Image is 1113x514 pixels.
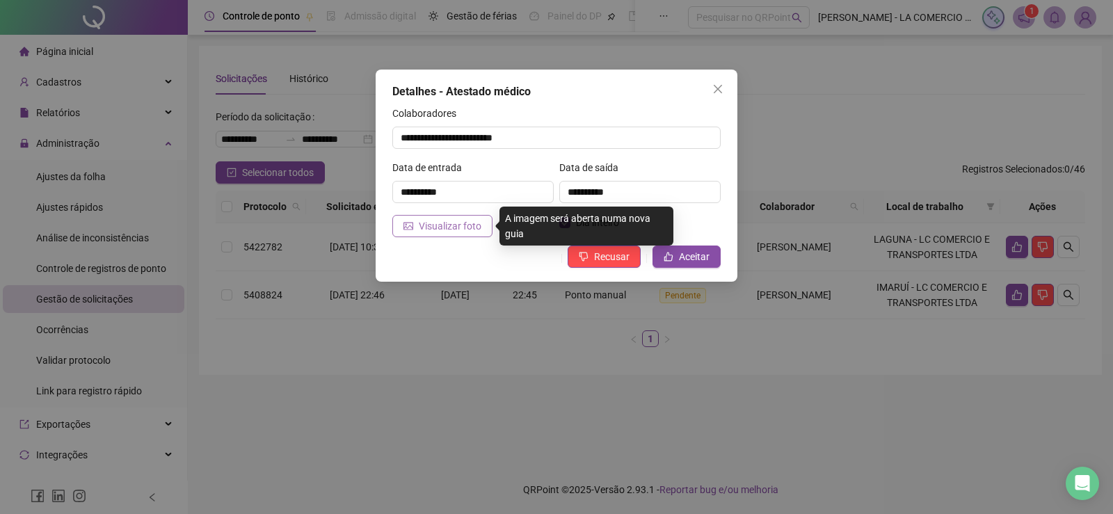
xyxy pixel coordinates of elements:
span: like [664,252,673,262]
div: Open Intercom Messenger [1066,467,1099,500]
button: Close [707,78,729,100]
span: Visualizar foto [419,218,481,234]
label: Data de entrada [392,160,471,175]
span: Aceitar [679,249,710,264]
label: Colaboradores [392,106,465,121]
div: Detalhes - Atestado médico [392,83,721,100]
span: dislike [579,252,588,262]
button: Visualizar foto [392,215,493,237]
span: Recusar [594,249,630,264]
button: Aceitar [652,246,721,268]
span: close [712,83,723,95]
label: Data de saída [559,160,627,175]
span: picture [403,221,413,231]
button: Recusar [568,246,641,268]
span: Dia inteiro [570,215,625,230]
